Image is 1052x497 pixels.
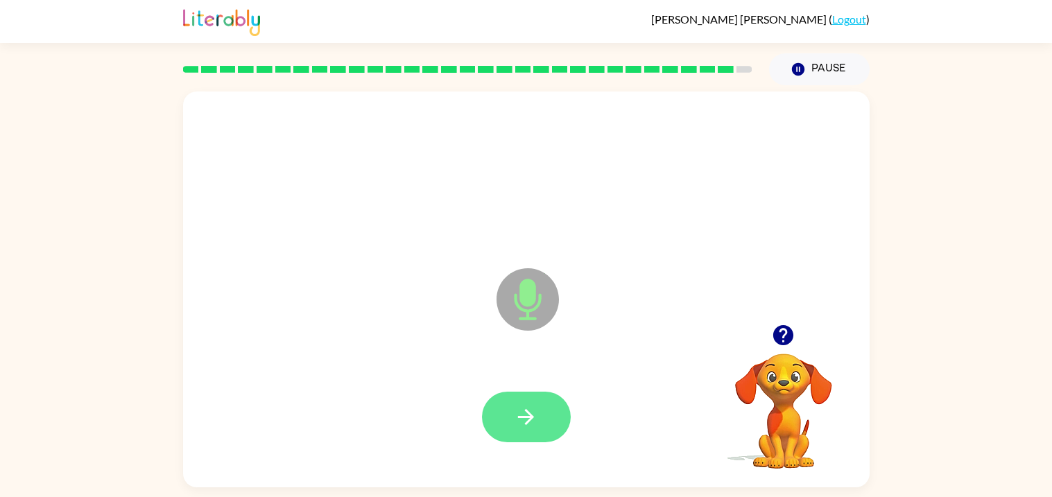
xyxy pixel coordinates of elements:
[651,12,829,26] span: [PERSON_NAME] [PERSON_NAME]
[832,12,866,26] a: Logout
[714,332,853,471] video: Your browser must support playing .mp4 files to use Literably. Please try using another browser.
[183,6,260,36] img: Literably
[651,12,870,26] div: ( )
[769,53,870,85] button: Pause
